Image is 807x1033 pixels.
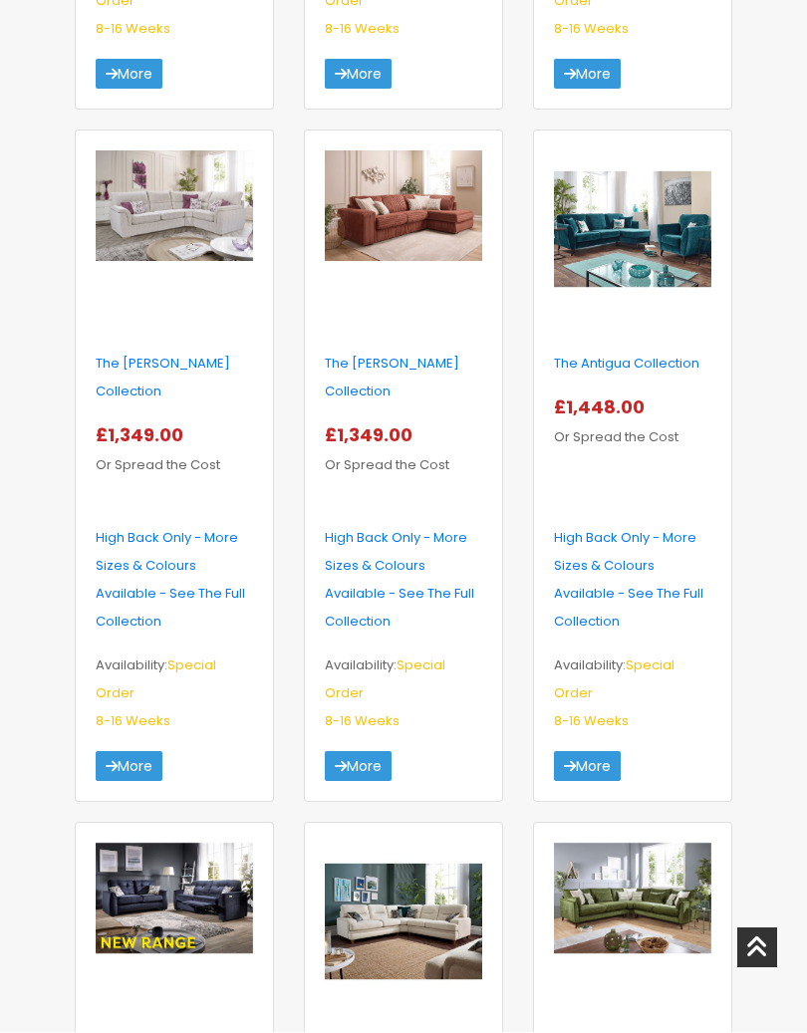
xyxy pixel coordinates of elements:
[325,422,482,480] p: Or Spread the Cost
[325,656,445,731] span: Special Order 8-16 Weeks
[96,844,253,955] img: the-finley-incliner-collection
[554,60,621,90] a: More
[554,752,621,782] a: More
[554,394,711,452] p: Or Spread the Cost
[96,423,191,448] span: £1,349.00
[554,844,711,955] img: the-petra-collection
[554,395,653,420] span: £1,448.00
[554,652,711,736] p: Availability:
[554,355,699,374] a: The Antigua Collection
[96,151,253,263] img: the-keaton-collection
[96,656,216,731] span: Special Order 8-16 Weeks
[554,525,711,637] p: High Back Only - More Sizes & Colours Available - See The Full Collection
[554,656,674,731] span: Special Order 8-16 Weeks
[325,525,482,637] p: High Back Only - More Sizes & Colours Available - See The Full Collection
[554,151,711,309] img: the-antigua-collection
[554,400,653,419] a: £1,448.00
[96,422,253,480] p: Or Spread the Cost
[325,652,482,736] p: Availability:
[96,752,162,782] a: More
[325,844,482,1001] img: the-trieste-collection
[96,652,253,736] p: Availability:
[325,151,482,263] img: the-layton-collection
[96,428,191,447] a: £1,349.00
[96,60,162,90] a: More
[96,525,253,637] p: High Back Only - More Sizes & Colours Available - See The Full Collection
[96,355,230,401] a: The [PERSON_NAME] Collection
[325,423,420,448] span: £1,349.00
[325,60,392,90] a: More
[325,428,420,447] a: £1,349.00
[325,355,459,401] a: The [PERSON_NAME] Collection
[325,752,392,782] a: More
